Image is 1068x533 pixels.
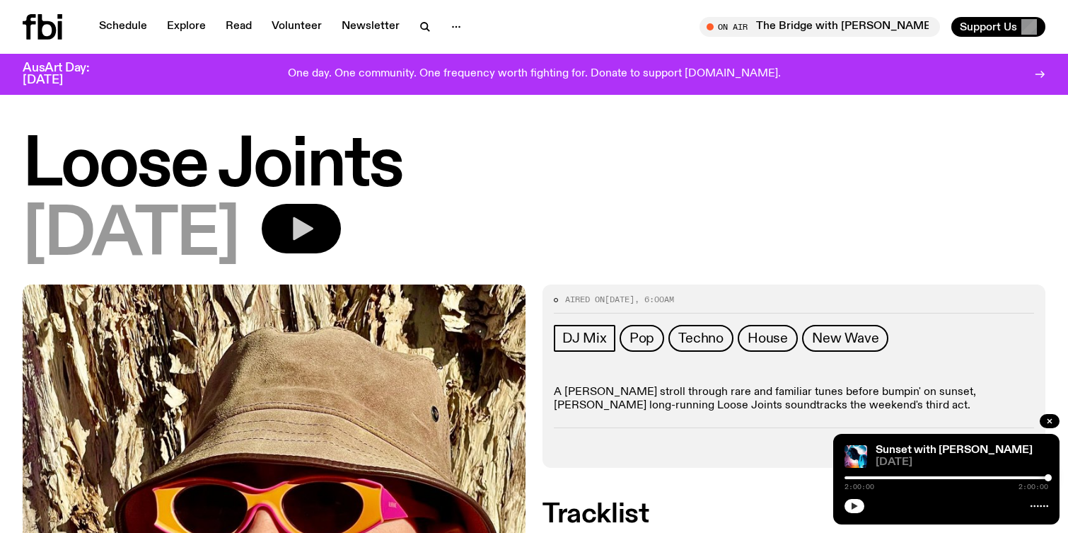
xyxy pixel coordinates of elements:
[562,331,607,346] span: DJ Mix
[542,502,1045,527] h2: Tracklist
[554,325,615,352] a: DJ Mix
[876,445,1033,456] a: Sunset with [PERSON_NAME]
[605,294,634,305] span: [DATE]
[23,204,239,268] span: [DATE]
[565,294,605,305] span: Aired on
[263,17,330,37] a: Volunteer
[217,17,260,37] a: Read
[876,457,1048,468] span: [DATE]
[960,21,1017,33] span: Support Us
[738,325,798,352] a: House
[629,331,654,346] span: Pop
[333,17,408,37] a: Newsletter
[158,17,214,37] a: Explore
[554,386,1034,413] p: A [PERSON_NAME] stroll through rare and familiar tunes before bumpin' on sunset, [PERSON_NAME] lo...
[668,325,733,352] a: Techno
[802,325,888,352] a: New Wave
[1018,483,1048,491] span: 2:00:00
[748,331,788,346] span: House
[634,294,674,305] span: , 6:00am
[678,331,724,346] span: Techno
[288,68,781,81] p: One day. One community. One frequency worth fighting for. Donate to support [DOMAIN_NAME].
[23,134,1045,198] h1: Loose Joints
[951,17,1045,37] button: Support Us
[700,17,940,37] button: On AirThe Bridge with [PERSON_NAME]
[23,62,113,86] h3: AusArt Day: [DATE]
[91,17,156,37] a: Schedule
[844,483,874,491] span: 2:00:00
[844,445,867,468] img: Simon Caldwell stands side on, looking downwards. He has headphones on. Behind him is a brightly ...
[620,325,664,352] a: Pop
[812,331,878,346] span: New Wave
